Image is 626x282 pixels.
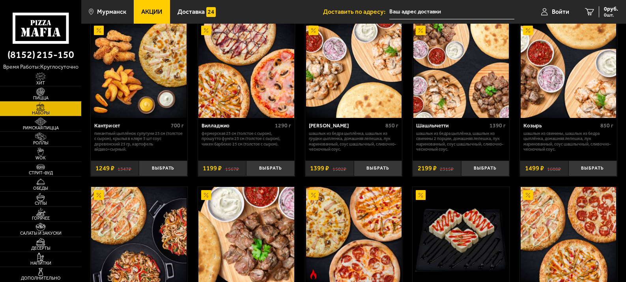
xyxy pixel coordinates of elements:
[523,123,598,129] div: Козырь
[202,131,291,147] p: Фермерская 25 см (толстое с сыром), Прошутто Фунги 25 см (толстое с сыром), Чикен Барбекю 25 см (...
[323,9,389,15] span: Доставить по адресу:
[413,22,509,118] a: АкционныйШашлычетти
[385,122,398,129] span: 850 г
[525,165,544,172] span: 1499 ₽
[440,165,454,172] s: 2315 ₽
[203,165,222,172] span: 1199 ₽
[568,161,617,177] button: Выбрать
[225,165,239,172] s: 1567 ₽
[333,165,346,172] s: 1502 ₽
[604,6,618,12] span: 0 руб.
[275,122,291,129] span: 1290 г
[91,22,187,118] a: АкционныйКантри сет
[206,7,216,17] img: 15daf4d41897b9f0e9f617042186c801.svg
[309,123,383,129] div: [PERSON_NAME]
[490,122,506,129] span: 1390 г
[600,122,613,129] span: 850 г
[198,22,294,118] img: Вилладжио
[201,26,211,35] img: Акционный
[520,22,617,118] a: АкционныйКозырь
[521,22,616,118] img: Козырь
[308,190,318,200] img: Акционный
[94,190,104,200] img: Акционный
[523,26,533,35] img: Акционный
[604,13,618,17] span: 0 шт.
[305,22,402,118] a: АкционныйДон Цыпа
[354,161,402,177] button: Выбрать
[246,161,295,177] button: Выбрать
[418,165,437,172] span: 2199 ₽
[547,165,561,172] s: 1608 ₽
[389,5,514,19] input: Ваш адрес доставки
[309,131,398,152] p: шашлык из бедра цыплёнка, шашлык из грудки цыпленка, домашняя лепешка, лук маринованный, соус шаш...
[201,190,211,200] img: Акционный
[91,22,187,118] img: Кантри сет
[523,190,533,200] img: Акционный
[141,9,162,15] span: Акции
[416,26,426,35] img: Акционный
[416,131,506,152] p: шашлык из бедра цыплёнка, шашлык из свинины 2 порции, домашняя лепешка, лук маринованный, соус ша...
[94,26,104,35] img: Акционный
[118,165,131,172] s: 1347 ₽
[308,26,318,35] img: Акционный
[97,9,126,15] span: Мурманск
[94,131,184,152] p: Пикантный цыплёнок сулугуни 25 см (толстое с сыром), крылья в кляре 5 шт соус деревенский 25 гр, ...
[95,165,114,172] span: 1249 ₽
[178,9,205,15] span: Доставка
[310,165,329,172] span: 1399 ₽
[306,22,402,118] img: Дон Цыпа
[416,123,488,129] div: Шашлычетти
[523,131,613,152] p: шашлык из свинины, шашлык из бедра цыплёнка, домашняя лепешка, лук маринованный, соус шашлычный, ...
[416,190,426,200] img: Акционный
[413,22,509,118] img: Шашлычетти
[552,9,569,15] span: Войти
[94,123,169,129] div: Кантри сет
[461,161,510,177] button: Выбрать
[308,269,318,279] img: Острое блюдо
[171,122,184,129] span: 700 г
[202,123,273,129] div: Вилладжио
[198,22,295,118] a: АкционныйВилладжио
[139,161,187,177] button: Выбрать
